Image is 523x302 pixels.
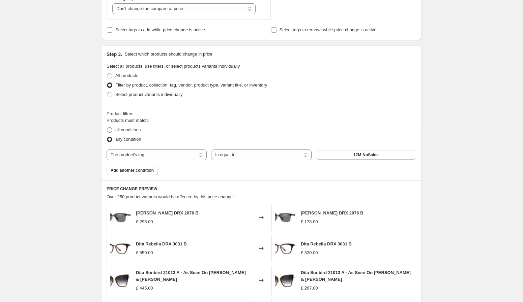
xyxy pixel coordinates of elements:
[107,186,416,192] h6: PRICE CHANGE PREVIEW
[115,92,182,97] span: Select product variants individually
[107,166,158,175] button: Add another condition
[316,150,416,160] button: 12M-NoSales
[275,238,295,259] img: dita-rebella-drx-3031-b-hd-1_80x.jpg
[280,27,377,32] span: Select tags to remove while price change is active
[136,250,153,255] span: £ 550.00
[115,73,138,78] span: All products
[301,250,318,255] span: £ 330.00
[136,241,187,246] span: Dita Rebella DRX 3031 B
[107,194,234,199] span: Over 250 product variants would be affected by this price change:
[107,110,416,117] div: Product filters
[136,210,199,215] span: [PERSON_NAME] DRX 2076 B
[107,51,122,58] h2: Step 3.
[136,270,246,282] span: Dita Sunbird 21013 A - As Seen On [PERSON_NAME] & [PERSON_NAME]
[301,241,352,246] span: Dita Rebella DRX 3031 B
[115,82,267,88] span: Filter by product, collection, tag, vendor, product type, variant title, or inventory
[353,152,379,158] span: 12M-NoSales
[301,286,318,291] span: £ 267.00
[107,64,240,69] span: Select all products, use filters, or select products variants individually
[115,137,141,142] span: any condition
[110,270,130,291] img: dita-sunbird-21013-a-hd-1_80x.jpg
[275,207,295,228] img: dita-aristocrat-drx-2076-b-hd-1_80x.jpg
[107,118,149,123] span: Products must match:
[301,210,364,215] span: [PERSON_NAME] DRX 2076 B
[301,219,318,224] span: £ 178.00
[111,168,154,173] span: Add another condition
[136,219,153,224] span: £ 296.00
[115,127,141,132] span: all conditions
[125,51,212,58] p: Select which products should change in price
[301,270,411,282] span: Dita Sunbird 21013 A - As Seen On [PERSON_NAME] & [PERSON_NAME]
[110,207,130,228] img: dita-aristocrat-drx-2076-b-hd-1_80x.jpg
[115,27,205,32] span: Select tags to add while price change is active
[275,270,295,291] img: dita-sunbird-21013-a-hd-1_80x.jpg
[136,286,153,291] span: £ 445.00
[110,238,130,259] img: dita-rebella-drx-3031-b-hd-1_80x.jpg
